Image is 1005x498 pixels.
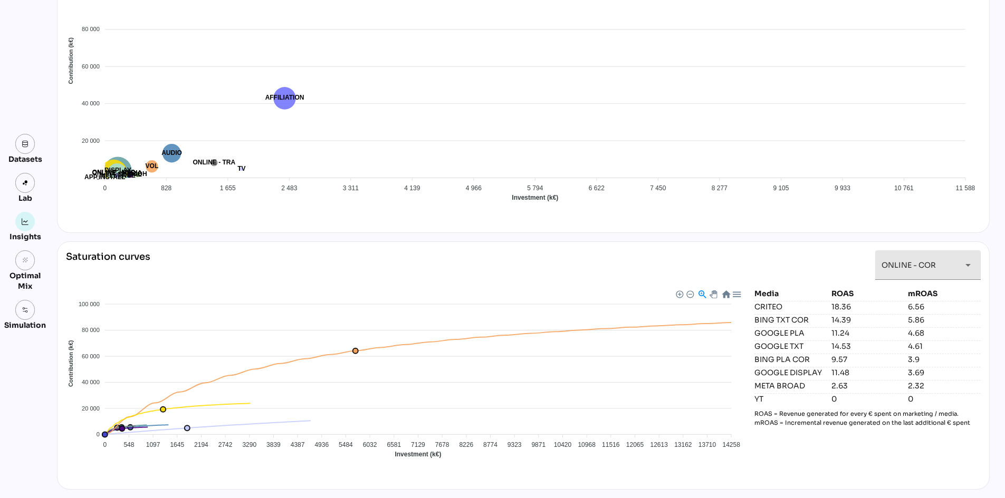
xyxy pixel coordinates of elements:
i: arrow_drop_down [962,259,974,271]
tspan: 20 000 [82,138,100,144]
p: ROAS = Revenue generated for every € spent on marketing / media. mROAS = Incremental revenue gene... [754,409,981,427]
div: 0 [831,394,904,404]
tspan: 60 000 [82,63,100,70]
tspan: 9871 [531,441,545,448]
tspan: 8 277 [712,184,728,192]
tspan: 5 794 [527,184,543,192]
div: Datasets [8,154,42,164]
div: Media [754,288,827,299]
div: Menu [732,289,741,298]
tspan: 4 139 [404,184,420,192]
tspan: 7678 [435,441,449,448]
i: grain [22,257,29,264]
div: Panning [710,290,716,297]
text: Contribution (k€) [68,37,74,84]
div: 3.9 [908,354,981,365]
text: Investment (k€) [512,194,558,201]
tspan: 3290 [242,441,256,448]
div: GOOGLE DISPLAY [754,367,827,378]
div: mROAS [908,288,981,299]
tspan: 6 622 [589,184,605,192]
img: data.svg [22,140,29,148]
tspan: 1097 [146,441,160,448]
img: settings.svg [22,306,29,314]
div: 14.53 [831,341,904,351]
tspan: 12613 [650,441,668,448]
div: 11.48 [831,367,904,378]
div: ROAS [831,288,904,299]
div: Zoom Out [686,290,693,297]
div: Optimal Mix [4,270,46,291]
div: YT [754,394,827,404]
tspan: 80 000 [82,327,100,333]
tspan: 548 [123,441,134,448]
div: 18.36 [831,301,904,312]
tspan: 3 311 [343,184,359,192]
tspan: 11 588 [956,184,975,192]
div: 11.24 [831,328,904,338]
tspan: 4387 [291,441,305,448]
tspan: 9323 [508,441,522,448]
tspan: 40 000 [82,379,100,385]
tspan: 0 [97,431,100,437]
tspan: 8774 [483,441,497,448]
tspan: 8226 [459,441,473,448]
div: 6.56 [908,301,981,312]
div: Saturation curves [66,250,150,280]
div: 2.32 [908,380,981,391]
tspan: 60 000 [82,353,100,359]
tspan: 14258 [722,441,740,448]
tspan: 2 483 [281,184,297,192]
text: Investment (k€) [395,451,441,458]
tspan: 828 [161,184,171,192]
div: GOOGLE PLA [754,328,827,338]
div: Reset Zoom [721,289,730,298]
tspan: 20 000 [82,405,100,412]
div: 9.57 [831,354,904,365]
div: Selection Zoom [697,289,706,298]
tspan: 13162 [674,441,692,448]
div: 4.61 [908,341,981,351]
tspan: 2742 [218,441,233,448]
img: graph.svg [22,218,29,226]
tspan: 3839 [266,441,281,448]
tspan: 7129 [411,441,425,448]
div: 3.69 [908,367,981,378]
tspan: 100 000 [79,301,100,307]
div: Zoom In [675,290,683,297]
tspan: 4 966 [466,184,482,192]
div: 4.68 [908,328,981,338]
tspan: 4936 [314,441,329,448]
span: ONLINE - COR [882,260,936,270]
div: BING TXT COR [754,315,827,325]
tspan: 13710 [698,441,716,448]
text: Contribution (k€) [68,340,74,387]
tspan: 40 000 [82,100,100,106]
tspan: 1645 [170,441,184,448]
div: BING PLA COR [754,354,827,365]
tspan: 10420 [554,441,572,448]
div: 2.63 [831,380,904,391]
div: Simulation [4,320,46,330]
div: META BROAD [754,380,827,391]
div: 5.86 [908,315,981,325]
tspan: 9 933 [835,184,850,192]
div: Insights [9,231,41,242]
tspan: 6032 [363,441,377,448]
div: 14.39 [831,315,904,325]
tspan: 11516 [602,441,620,448]
tspan: 10968 [578,441,596,448]
tspan: 0 [103,184,107,192]
div: CRITEO [754,301,827,312]
tspan: 7 450 [650,184,666,192]
div: 0 [908,394,981,404]
div: GOOGLE TXT [754,341,827,351]
tspan: 9 105 [773,184,789,192]
img: lab.svg [22,179,29,187]
tspan: 2194 [194,441,208,448]
tspan: 0 [97,174,100,181]
div: Lab [14,193,37,203]
tspan: 5484 [339,441,353,448]
tspan: 10 761 [894,184,914,192]
tspan: 1 655 [220,184,236,192]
